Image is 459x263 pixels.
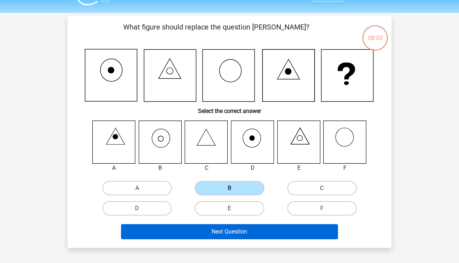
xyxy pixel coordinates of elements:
label: E [195,201,264,216]
div: D [226,164,280,172]
label: F [287,201,357,216]
label: C [287,181,357,195]
div: A [87,164,141,172]
h6: Select the correct answer [79,102,380,114]
label: D [102,201,172,216]
div: C [179,164,233,172]
label: B [195,181,264,195]
button: Next Question [121,224,338,239]
div: F [318,164,372,172]
div: B [133,164,187,172]
p: What figure should replace the question [PERSON_NAME]? [79,22,353,43]
label: A [102,181,172,195]
div: E [272,164,326,172]
div: 08:05 [362,24,389,42]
